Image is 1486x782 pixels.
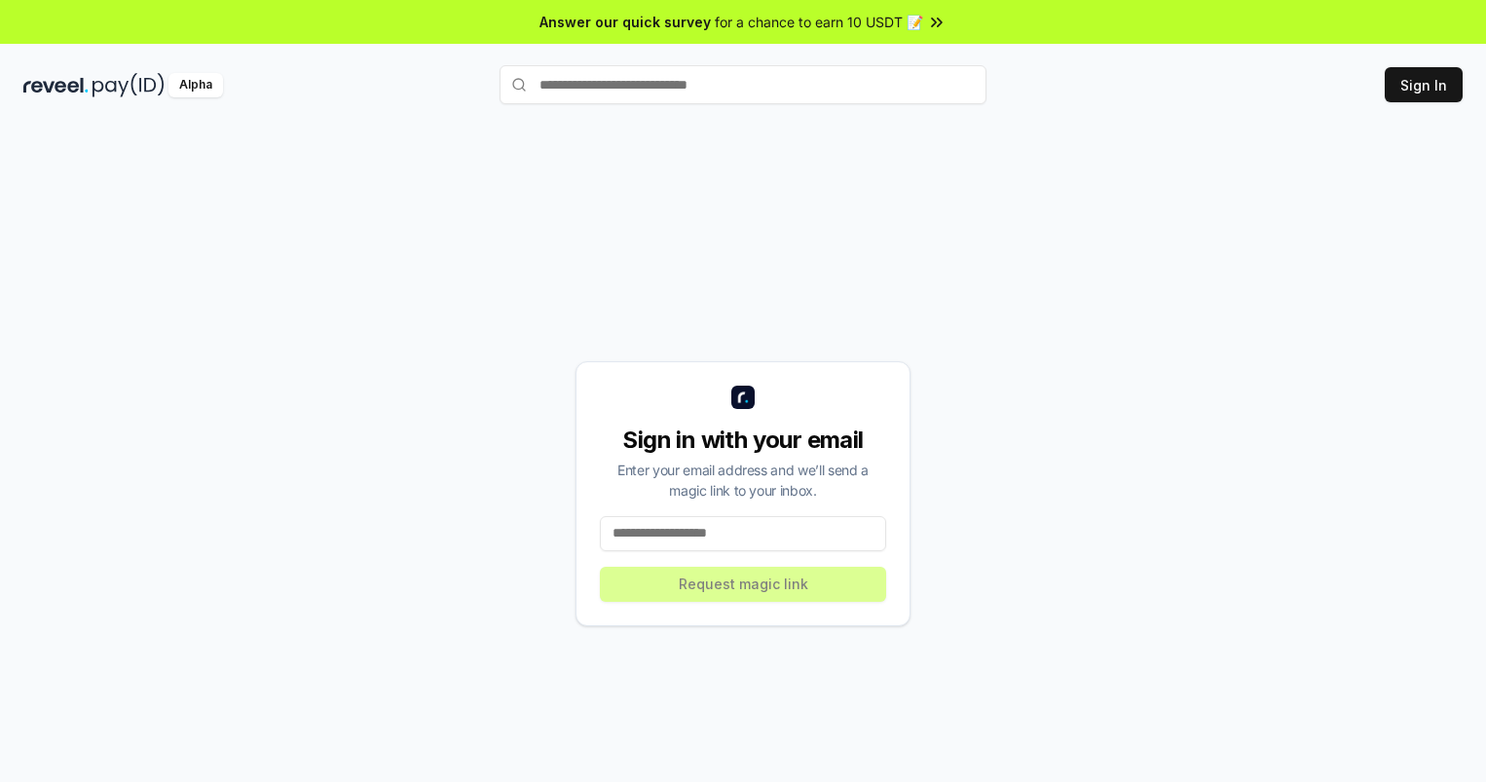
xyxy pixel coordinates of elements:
button: Sign In [1385,67,1463,102]
span: for a chance to earn 10 USDT 📝 [715,12,923,32]
div: Alpha [168,73,223,97]
img: logo_small [731,386,755,409]
div: Enter your email address and we’ll send a magic link to your inbox. [600,460,886,501]
img: pay_id [93,73,165,97]
span: Answer our quick survey [539,12,711,32]
img: reveel_dark [23,73,89,97]
div: Sign in with your email [600,425,886,456]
